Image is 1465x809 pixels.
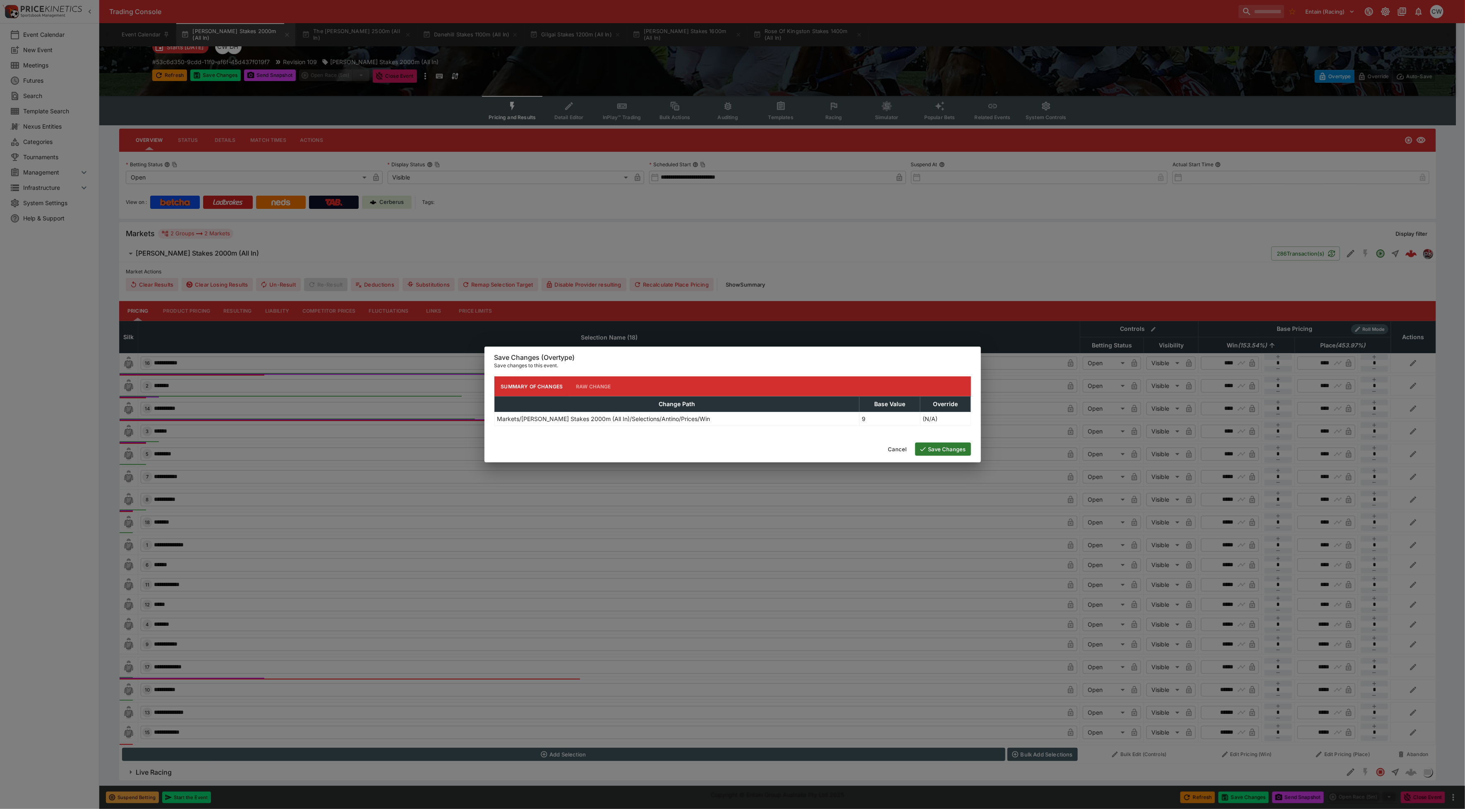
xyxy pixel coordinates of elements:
[494,376,570,396] button: Summary of Changes
[859,397,920,412] th: Base Value
[915,443,971,456] button: Save Changes
[494,397,859,412] th: Change Path
[883,443,912,456] button: Cancel
[494,353,971,362] h6: Save Changes (Overtype)
[569,376,618,396] button: Raw Change
[494,361,971,370] p: Save changes to this event.
[920,412,971,426] td: (N/A)
[920,397,971,412] th: Override
[497,414,710,423] p: Markets/[PERSON_NAME] Stakes 2000m (All In)/Selections/Antino/Prices/Win
[859,412,920,426] td: 9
